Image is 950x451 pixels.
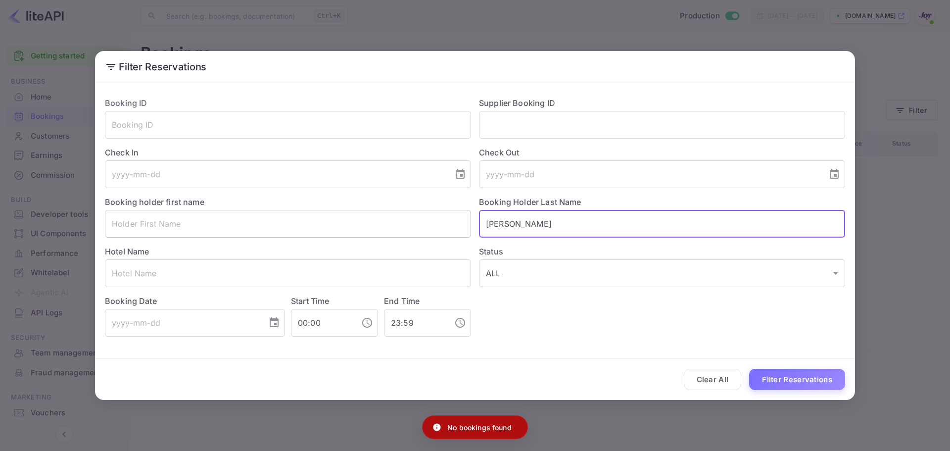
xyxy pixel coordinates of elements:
[291,296,330,306] label: Start Time
[105,295,285,307] label: Booking Date
[479,111,845,139] input: Supplier Booking ID
[447,422,512,433] p: No bookings found
[105,309,260,337] input: yyyy-mm-dd
[95,51,855,83] h2: Filter Reservations
[384,296,420,306] label: End Time
[450,164,470,184] button: Choose date
[479,210,845,238] input: Holder Last Name
[479,197,581,207] label: Booking Holder Last Name
[479,246,845,257] label: Status
[264,313,284,333] button: Choose date
[479,98,555,108] label: Supplier Booking ID
[105,247,149,256] label: Hotel Name
[105,147,471,158] label: Check In
[357,313,377,333] button: Choose time, selected time is 12:00 AM
[105,98,147,108] label: Booking ID
[450,313,470,333] button: Choose time, selected time is 11:59 PM
[105,259,471,287] input: Hotel Name
[684,369,742,390] button: Clear All
[749,369,845,390] button: Filter Reservations
[105,210,471,238] input: Holder First Name
[384,309,446,337] input: hh:mm
[105,160,446,188] input: yyyy-mm-dd
[479,147,845,158] label: Check Out
[479,160,820,188] input: yyyy-mm-dd
[824,164,844,184] button: Choose date
[291,309,353,337] input: hh:mm
[105,197,204,207] label: Booking holder first name
[105,111,471,139] input: Booking ID
[479,259,845,287] div: ALL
